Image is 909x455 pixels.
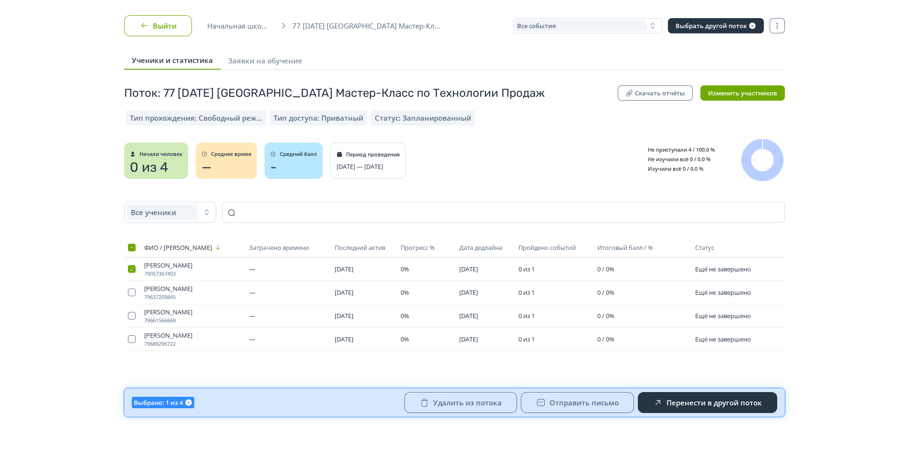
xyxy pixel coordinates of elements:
[695,265,751,273] span: Ещё не завершено
[249,242,311,253] button: Затрачено времени
[144,285,242,292] span: [PERSON_NAME]
[695,335,751,343] span: Ещё не завершено
[124,202,216,223] button: Все ученики
[700,85,785,101] button: Изменить участников
[401,311,409,320] span: 0%
[597,311,614,320] span: 0 / 0%
[521,392,634,413] button: Отправить письмо
[274,113,363,123] span: Тип доступа: Приватный
[132,55,213,65] span: Ученики и статистика
[641,155,711,163] span: Не изучили всё 0 / 0.0 %
[139,151,182,157] span: Начали человек
[292,21,446,31] span: 77 [DATE] [GEOGRAPHIC_DATA] Мастер-Кл...
[517,22,556,30] span: Все события
[404,392,517,413] button: Удалить из потока
[641,165,704,172] span: Изучили всё 0 / 0.0 %
[597,288,614,297] span: 0 / 0%
[401,335,409,343] span: 0%
[144,308,242,316] span: [PERSON_NAME]
[459,265,478,273] span: [DATE]
[144,261,242,269] span: [PERSON_NAME]
[335,311,353,320] span: [DATE]
[249,335,255,343] span: —
[249,311,255,320] span: —
[513,18,662,33] button: Все события
[144,331,242,339] span: [PERSON_NAME]
[335,265,353,273] span: [DATE]
[144,271,242,277] span: 79057367403
[346,152,400,157] span: Период проведения
[459,335,478,343] span: [DATE]
[131,207,176,217] span: Все ученики
[144,294,242,300] span: 79637209845
[375,113,471,123] span: Статус: Запланированный
[518,335,535,343] span: 0 из 1
[335,244,385,251] span: Последний актив
[144,308,242,323] a: [PERSON_NAME]79661566669
[518,244,576,251] span: Пройдено событий
[597,335,614,343] span: 0 / 0%
[201,160,211,175] span: —
[335,335,353,343] span: [DATE]
[280,151,317,157] span: Средний балл
[144,261,242,277] a: [PERSON_NAME]79057367403
[124,85,545,101] span: Поток: 77 [DATE] [GEOGRAPHIC_DATA] Мастер-Класс по Технологии Продаж
[130,160,168,175] span: 0 из 4
[124,15,192,36] button: Выйти
[518,265,535,273] span: 0 из 1
[249,288,255,297] span: —
[695,288,751,297] span: Ещё не завершено
[638,392,777,413] button: Перенести в другой поток
[401,244,435,251] span: Прогресс %
[249,265,255,273] span: —
[335,288,353,297] span: [DATE]
[459,242,504,253] button: Дата дедлайна
[228,56,302,65] span: Заявки на обучение
[134,399,183,406] span: Выбрано: 1 из 4
[211,151,251,157] span: Среднее время
[597,265,614,273] span: 0 / 0%
[459,311,478,320] span: [DATE]
[144,331,242,347] a: [PERSON_NAME]79689296722
[695,243,714,252] span: Статус
[668,18,764,33] button: Выбрать другой поток
[144,285,242,300] a: [PERSON_NAME]79637209845
[270,160,277,175] span: -
[459,244,502,251] span: Дата дедлайна
[618,85,693,101] button: Скачать отчёты
[401,288,409,297] span: 0%
[144,318,242,323] span: 79661566669
[597,244,653,251] span: Итоговый балл / %
[401,265,409,273] span: 0%
[518,242,578,253] button: Пройдено событий
[518,311,535,320] span: 0 из 1
[207,21,275,31] span: Начальная школа [GEOGRAPHIC_DATA]. Масте...
[695,311,751,320] span: Ещё не завершено
[459,288,478,297] span: [DATE]
[401,242,437,253] button: Прогресс %
[144,242,223,253] button: ФИО / [PERSON_NAME]
[518,288,535,297] span: 0 из 1
[641,146,715,153] span: Не приступали 4 / 100.0 %
[144,244,212,251] span: ФИО / [PERSON_NAME]
[337,163,383,170] span: [DATE] — [DATE]
[249,244,309,251] span: Затрачено времени
[130,113,262,123] span: Тип прохождения: Свободный режим
[144,341,242,347] span: 79689296722
[335,242,387,253] button: Последний актив
[597,242,655,253] button: Итоговый балл / %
